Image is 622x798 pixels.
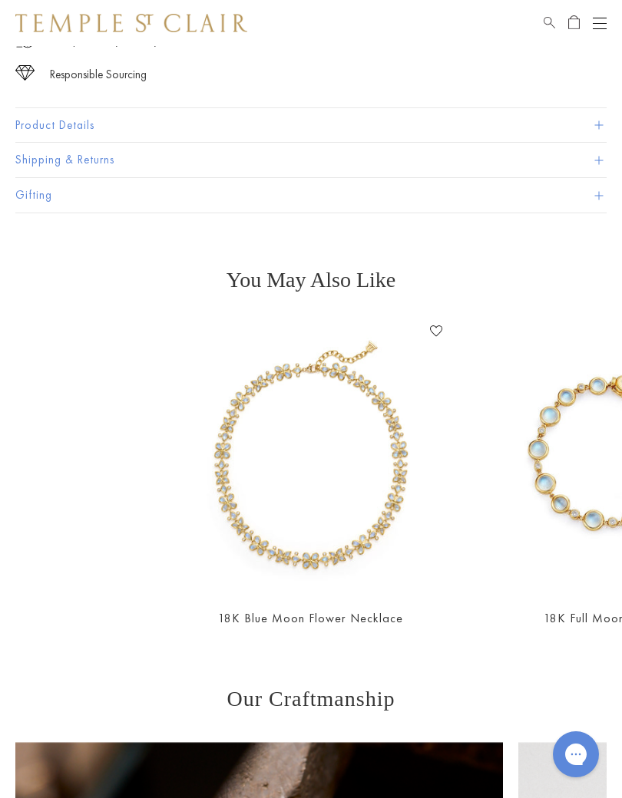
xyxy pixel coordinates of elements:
img: Temple St. Clair [15,14,247,32]
h3: You May Also Like [38,268,584,292]
img: icon_sourcing.svg [15,65,35,81]
div: Responsible Sourcing [50,65,147,84]
a: 18K Blue Moon Flower Necklace [218,610,403,626]
button: Gifting [15,178,607,213]
img: 18K Blue Moon Flower Necklace [174,319,449,595]
button: Product Details [15,108,607,143]
button: Shipping & Returns [15,143,607,177]
h3: Our Craftmanship [15,687,607,711]
a: Open Shopping Bag [568,14,580,32]
button: Open navigation [593,14,607,32]
iframe: Gorgias live chat messenger [545,726,607,783]
a: Search [544,14,555,32]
